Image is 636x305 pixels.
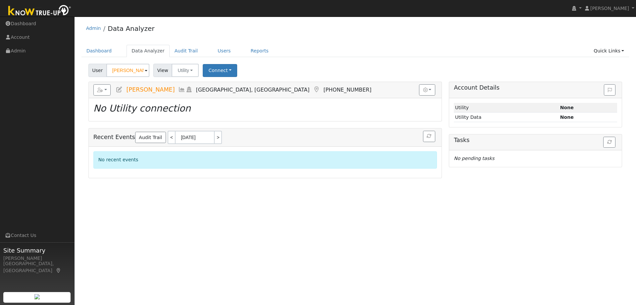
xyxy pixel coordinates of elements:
span: View [153,64,172,77]
a: > [215,131,222,144]
h5: Account Details [454,84,617,91]
input: Select a User [106,64,149,77]
img: retrieve [34,294,40,299]
a: Data Analyzer [108,25,154,33]
span: [PERSON_NAME] [590,6,629,11]
button: Refresh [603,137,615,148]
strong: None [560,114,574,120]
a: Map [56,268,62,273]
div: [GEOGRAPHIC_DATA], [GEOGRAPHIC_DATA] [3,260,71,274]
div: [PERSON_NAME] [3,255,71,262]
span: Site Summary [3,246,71,255]
a: Data Analyzer [127,45,170,57]
a: Audit Trail [170,45,203,57]
h5: Tasks [454,137,617,144]
a: Multi-Series Graph [178,86,185,93]
span: [PHONE_NUMBER] [323,87,371,93]
a: < [168,131,175,144]
span: [PERSON_NAME] [126,86,175,93]
td: Utility Data [454,113,559,122]
a: Audit Trail [135,132,166,143]
button: Utility [172,64,199,77]
button: Refresh [423,131,435,142]
img: Know True-Up [5,4,75,19]
td: Utility [454,103,559,113]
a: Reports [246,45,274,57]
button: Connect [203,64,237,77]
h5: Recent Events [93,131,437,144]
a: Quick Links [589,45,629,57]
a: Edit User (37173) [116,86,123,93]
span: [GEOGRAPHIC_DATA], [GEOGRAPHIC_DATA] [196,87,310,93]
strong: ID: null, authorized: None [560,105,574,110]
span: User [88,64,107,77]
a: Map [313,86,320,93]
i: No Utility connection [93,103,191,114]
a: Login As (last Never) [185,86,193,93]
div: No recent events [93,151,437,168]
button: Issue History [604,84,615,96]
a: Admin [86,26,101,31]
a: Users [213,45,236,57]
i: No pending tasks [454,156,494,161]
a: Dashboard [81,45,117,57]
